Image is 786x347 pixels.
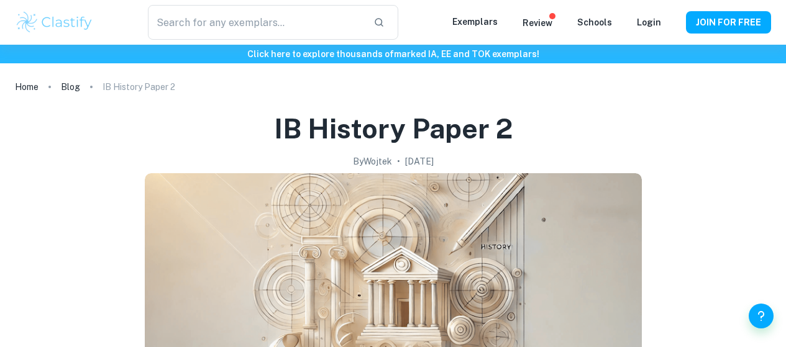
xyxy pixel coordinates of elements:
[405,155,434,168] h2: [DATE]
[686,11,771,34] button: JOIN FOR FREE
[749,304,774,328] button: Help and Feedback
[2,47,784,61] h6: Click here to explore thousands of marked IA, EE and TOK exemplars !
[148,5,364,40] input: Search for any exemplars...
[452,15,498,29] p: Exemplars
[103,80,175,94] p: IB History Paper 2
[523,16,552,30] p: Review
[274,110,513,147] h1: IB History Paper 2
[353,155,392,168] h2: By Wojtek
[15,78,39,96] a: Home
[15,10,94,35] img: Clastify logo
[637,17,661,27] a: Login
[61,78,80,96] a: Blog
[577,17,612,27] a: Schools
[397,155,400,168] p: •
